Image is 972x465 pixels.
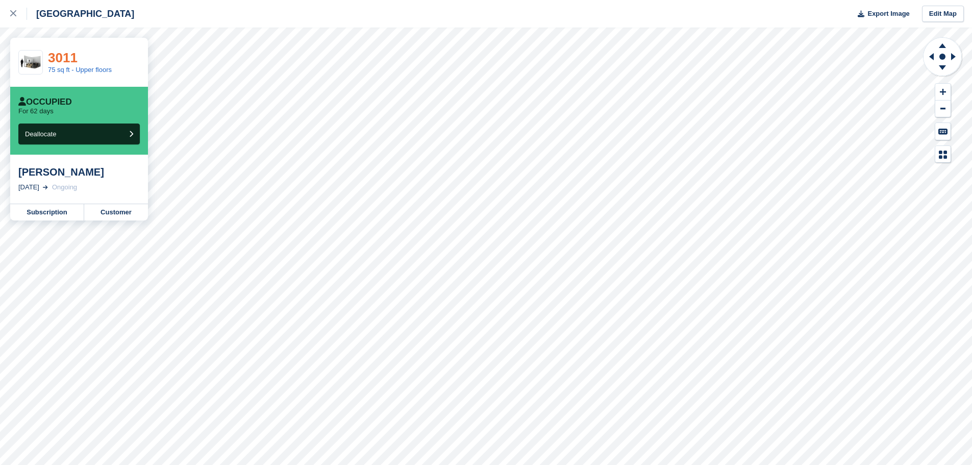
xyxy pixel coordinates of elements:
[18,107,54,115] p: For 62 days
[48,50,78,65] a: 3011
[922,6,964,22] a: Edit Map
[935,84,951,101] button: Zoom In
[52,182,77,192] div: Ongoing
[48,66,112,74] a: 75 sq ft - Upper floors
[10,204,84,221] a: Subscription
[867,9,909,19] span: Export Image
[18,166,140,178] div: [PERSON_NAME]
[19,54,42,71] img: 75-sqft-unit.jpg
[84,204,148,221] a: Customer
[935,101,951,117] button: Zoom Out
[27,8,134,20] div: [GEOGRAPHIC_DATA]
[18,124,140,144] button: Deallocate
[18,97,72,107] div: Occupied
[18,182,39,192] div: [DATE]
[43,185,48,189] img: arrow-right-light-icn-cde0832a797a2874e46488d9cf13f60e5c3a73dbe684e267c42b8395dfbc2abf.svg
[935,123,951,140] button: Keyboard Shortcuts
[852,6,910,22] button: Export Image
[935,146,951,163] button: Map Legend
[25,130,56,138] span: Deallocate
